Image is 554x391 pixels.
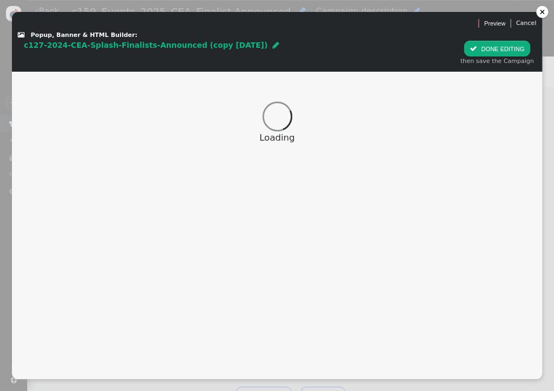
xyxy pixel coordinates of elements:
[484,19,505,28] span: Preview
[31,31,137,39] span: Popup, Banner & HTML Builder:
[273,41,279,49] span: 
[24,41,267,49] span: c127-2024-CEA-Splash-Finalists-Announced (copy [DATE])
[470,45,477,52] span: 
[484,16,505,31] a: Preview
[12,131,542,145] div: Loading
[516,20,536,27] a: Cancel
[464,41,530,56] button: DONE EDITING
[18,32,24,38] span: 
[460,57,533,66] div: then save the Campaign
